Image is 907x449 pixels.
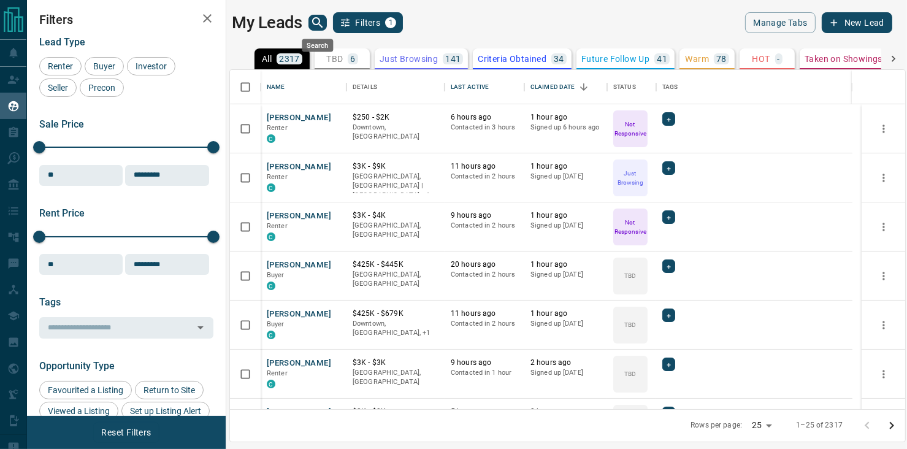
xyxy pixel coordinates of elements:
span: 1 [386,18,395,27]
p: 1 hour ago [530,259,601,270]
button: more [874,120,893,138]
button: more [874,267,893,285]
div: Status [613,70,636,104]
p: Contacted in 2 hours [451,270,518,280]
p: TBD [624,320,636,329]
p: [GEOGRAPHIC_DATA], [GEOGRAPHIC_DATA] [353,368,438,387]
button: [PERSON_NAME] [267,407,331,418]
p: HOT [752,55,770,63]
p: TBD [624,271,636,280]
p: Contacted in 1 hour [451,368,518,378]
div: + [662,161,675,175]
span: Tags [39,296,61,308]
div: Investor [127,57,175,75]
button: Sort [575,79,592,96]
button: more [874,218,893,236]
span: Renter [267,124,288,132]
div: + [662,210,675,224]
div: Favourited a Listing [39,381,132,399]
p: Signed up [DATE] [530,221,601,231]
button: more [874,365,893,383]
p: $3K - $3K [353,358,438,368]
p: 2 hours ago [530,358,601,368]
span: + [667,162,671,174]
span: Precon [84,83,120,93]
p: Signed up 6 hours ago [530,123,601,132]
div: Buyer [85,57,124,75]
div: Return to Site [135,381,204,399]
p: TBD [326,55,343,63]
div: + [662,309,675,322]
div: condos.ca [267,282,275,290]
span: Viewed a Listing [44,406,114,416]
p: - [778,55,780,63]
button: Go to next page [879,413,904,438]
span: Set up Listing Alert [126,406,205,416]
div: Last Active [445,70,524,104]
div: + [662,112,675,126]
p: Criteria Obtained [478,55,546,63]
div: + [662,259,675,273]
button: [PERSON_NAME] [267,112,331,124]
span: + [667,309,671,321]
span: Buyer [267,320,285,328]
p: 1–25 of 2317 [796,420,843,431]
p: Downtown, [GEOGRAPHIC_DATA] [353,123,438,142]
button: [PERSON_NAME] [267,210,331,222]
p: 78 [716,55,727,63]
div: Name [267,70,285,104]
p: 6 [350,55,355,63]
p: Warm [686,55,710,63]
span: + [667,358,671,370]
span: Renter [44,61,77,71]
p: 11 hours ago [451,309,518,319]
div: condos.ca [267,134,275,143]
button: Open [192,319,209,336]
h1: My Leads [232,13,302,33]
p: 1 hour ago [530,210,601,221]
button: Reset Filters [93,422,159,443]
div: Set up Listing Alert [121,402,210,420]
button: [PERSON_NAME] [267,161,331,173]
button: Filters1 [333,12,404,33]
span: Sale Price [39,118,84,130]
div: Tags [656,70,852,104]
div: + [662,358,675,371]
p: Contacted in 2 hours [451,172,518,182]
span: + [667,260,671,272]
p: 9 hours ago [451,358,518,368]
div: Seller [39,79,77,97]
button: [PERSON_NAME] [267,309,331,320]
div: Name [261,70,346,104]
p: 141 [445,55,461,63]
div: condos.ca [267,380,275,388]
p: Toronto [353,319,438,338]
button: more [874,169,893,187]
span: + [667,407,671,420]
div: Viewed a Listing [39,402,118,420]
button: Manage Tabs [745,12,815,33]
div: Status [607,70,656,104]
span: Buyer [89,61,120,71]
p: TBD [624,369,636,378]
div: Renter [39,57,82,75]
p: $2K - $3K [353,407,438,417]
p: $3K - $4K [353,210,438,221]
p: 41 [657,55,667,63]
div: Details [353,70,377,104]
p: 5 hours ago [451,407,518,417]
span: Renter [267,173,288,181]
div: condos.ca [267,232,275,241]
p: 2317 [279,55,300,63]
button: [PERSON_NAME] [267,259,331,271]
p: All [262,55,272,63]
div: Tags [662,70,678,104]
p: Just Browsing [614,169,646,187]
p: [GEOGRAPHIC_DATA], [GEOGRAPHIC_DATA] [353,270,438,289]
p: Rows per page: [691,420,742,431]
p: Taken on Showings [805,55,882,63]
div: condos.ca [267,183,275,192]
div: Search [302,39,333,52]
span: + [667,211,671,223]
p: 1 hour ago [530,161,601,172]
